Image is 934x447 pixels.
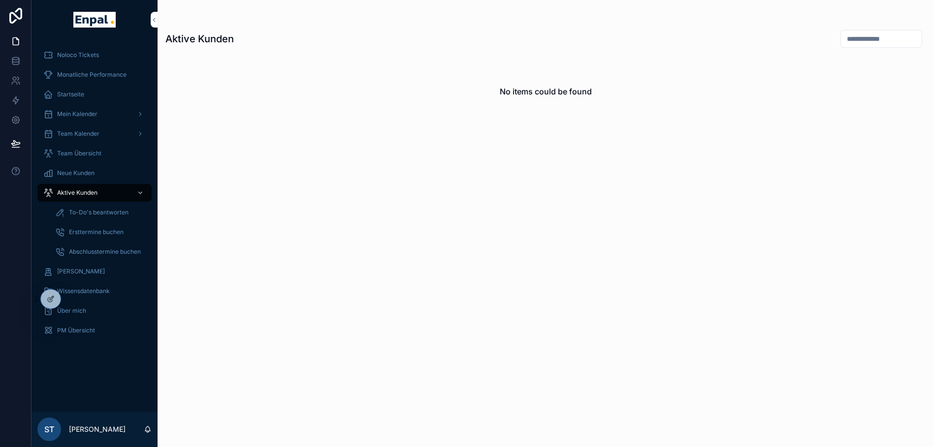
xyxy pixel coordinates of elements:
a: Monatliche Performance [37,66,152,84]
span: Team Kalender [57,130,99,138]
span: Monatliche Performance [57,71,127,79]
a: Startseite [37,86,152,103]
span: [PERSON_NAME] [57,268,105,275]
p: [PERSON_NAME] [69,424,126,434]
a: [PERSON_NAME] [37,263,152,280]
a: Mein Kalender [37,105,152,123]
a: Neue Kunden [37,164,152,182]
h2: No items could be found [500,86,592,97]
a: Abschlusstermine buchen [49,243,152,261]
h1: Aktive Kunden [165,32,234,46]
img: App logo [73,12,115,28]
a: PM Übersicht [37,322,152,339]
span: Noloco Tickets [57,51,99,59]
a: Noloco Tickets [37,46,152,64]
span: Mein Kalender [57,110,97,118]
span: PM Übersicht [57,327,95,334]
a: Team Kalender [37,125,152,143]
span: Aktive Kunden [57,189,97,197]
span: Wissensdatenbank [57,287,110,295]
a: To-Do's beantworten [49,204,152,221]
span: Neue Kunden [57,169,95,177]
a: Ersttermine buchen [49,223,152,241]
span: Team Übersicht [57,149,101,157]
span: ST [44,423,54,435]
span: To-Do's beantworten [69,209,129,216]
a: Team Übersicht [37,145,152,162]
span: Abschlusstermine buchen [69,248,141,256]
span: Startseite [57,90,84,98]
span: Über mich [57,307,86,315]
a: Über mich [37,302,152,320]
div: scrollable content [32,39,158,352]
span: Ersttermine buchen [69,228,124,236]
a: Wissensdatenbank [37,282,152,300]
a: Aktive Kunden [37,184,152,202]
